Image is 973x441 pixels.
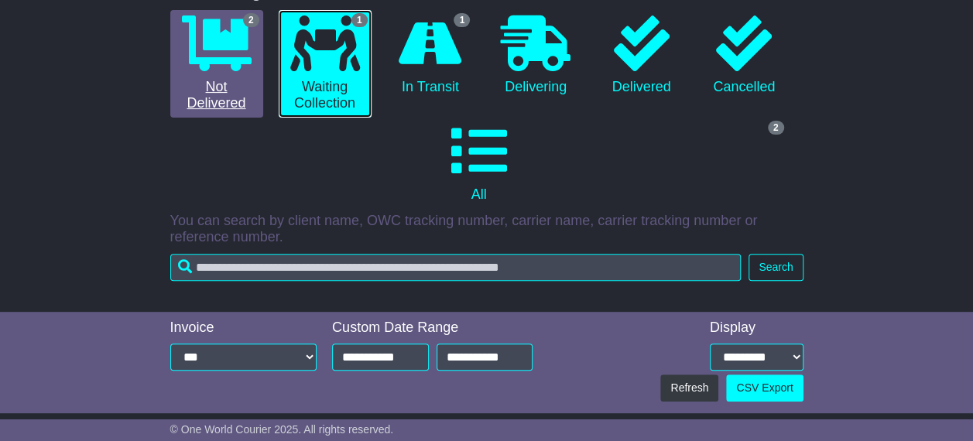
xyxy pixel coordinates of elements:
[489,10,582,101] a: Delivering
[660,374,718,402] button: Refresh
[768,121,784,135] span: 2
[701,10,788,101] a: Cancelled
[454,13,470,27] span: 1
[170,213,803,246] p: You can search by client name, OWC tracking number, carrier name, carrier tracking number or refe...
[170,10,263,118] a: 2 Not Delivered
[726,374,803,402] a: CSV Export
[387,10,475,101] a: 1 In Transit
[170,423,394,436] span: © One World Courier 2025. All rights reserved.
[170,320,317,337] div: Invoice
[710,320,803,337] div: Display
[332,320,533,337] div: Custom Date Range
[351,13,368,27] span: 1
[170,118,788,209] a: 2 All
[279,10,372,118] a: 1 Waiting Collection
[749,254,803,281] button: Search
[243,13,259,27] span: 2
[598,10,685,101] a: Delivered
